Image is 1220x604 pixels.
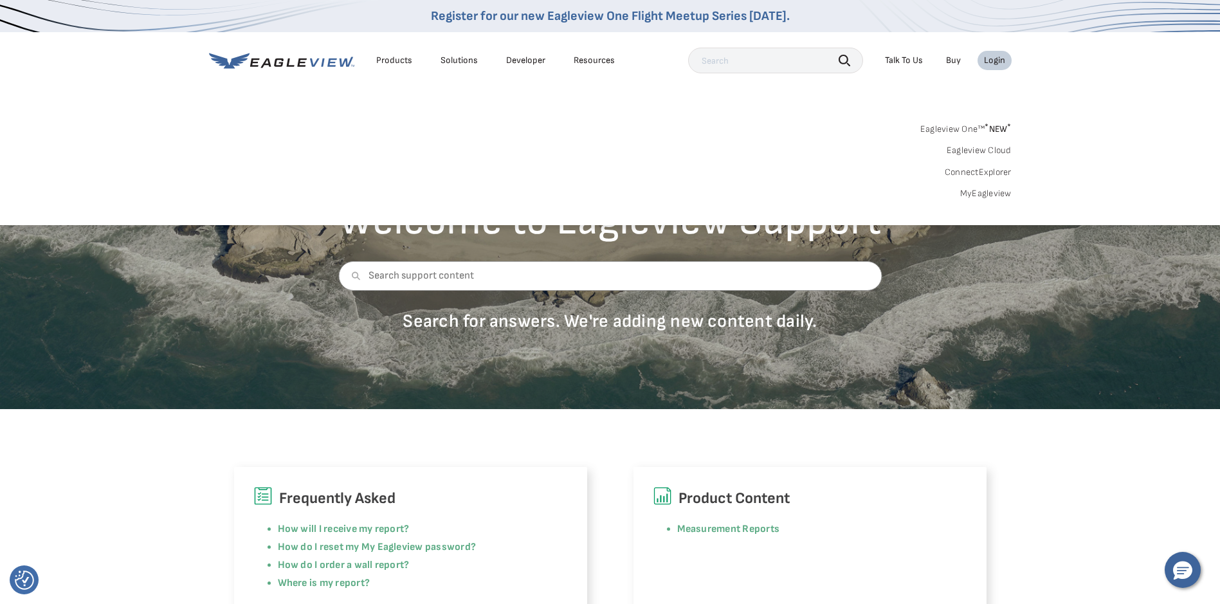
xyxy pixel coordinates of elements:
[960,188,1012,199] a: MyEagleview
[15,571,34,590] button: Consent Preferences
[253,486,568,511] h6: Frequently Asked
[15,571,34,590] img: Revisit consent button
[431,8,790,24] a: Register for our new Eagleview One Flight Meetup Series [DATE].
[376,55,412,66] div: Products
[885,55,923,66] div: Talk To Us
[338,201,882,242] h2: Welcome to Eagleview Support
[947,145,1012,156] a: Eagleview Cloud
[653,486,967,511] h6: Product Content
[338,310,882,333] p: Search for answers. We're adding new content daily.
[688,48,863,73] input: Search
[441,55,478,66] div: Solutions
[574,55,615,66] div: Resources
[985,124,1011,134] span: NEW
[278,577,370,589] a: Where is my report?
[945,167,1012,178] a: ConnectExplorer
[278,541,477,553] a: How do I reset my My Eagleview password?
[920,120,1012,134] a: Eagleview One™*NEW*
[677,523,780,535] a: Measurement Reports
[984,55,1005,66] div: Login
[1165,552,1201,588] button: Hello, have a question? Let’s chat.
[338,261,882,291] input: Search support content
[278,559,410,571] a: How do I order a wall report?
[506,55,545,66] a: Developer
[278,523,410,535] a: How will I receive my report?
[946,55,961,66] a: Buy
